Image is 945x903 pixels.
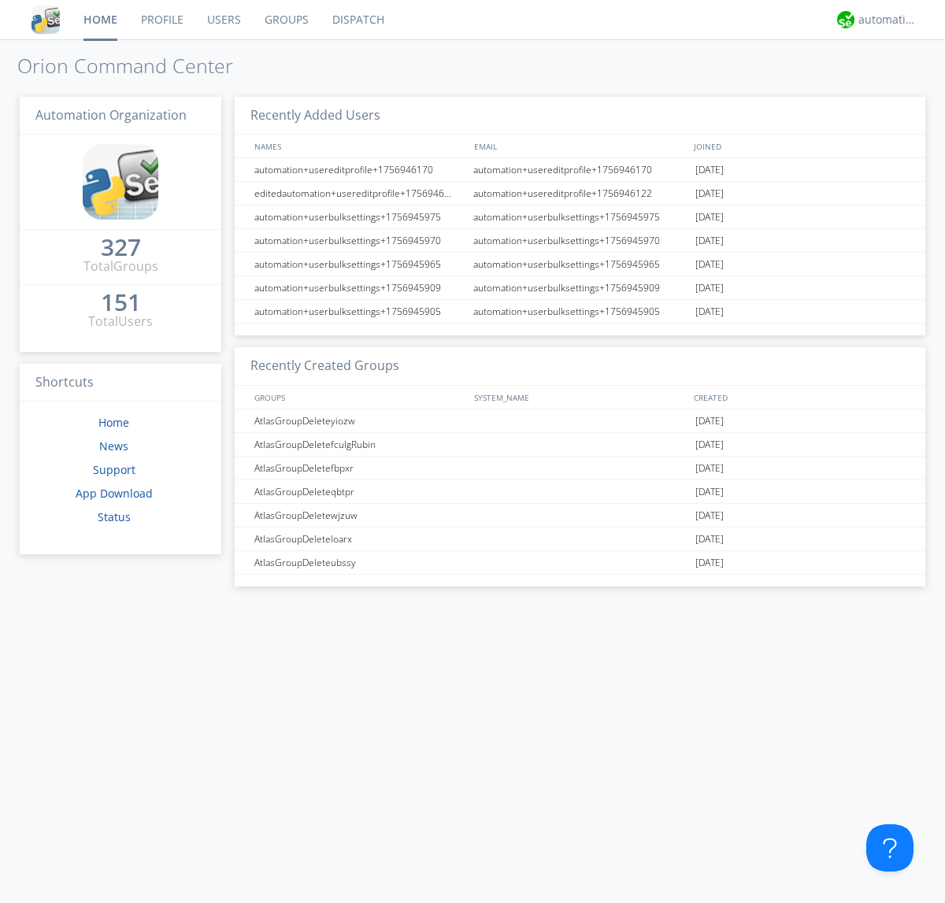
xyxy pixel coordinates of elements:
[250,253,469,276] div: automation+userbulksettings+1756945965
[866,824,913,872] iframe: Toggle Customer Support
[695,409,724,433] span: [DATE]
[20,364,221,402] h3: Shortcuts
[469,276,691,299] div: automation+userbulksettings+1756945909
[250,504,469,527] div: AtlasGroupDeletewjzuw
[235,504,925,527] a: AtlasGroupDeletewjzuw[DATE]
[469,158,691,181] div: automation+usereditprofile+1756946170
[695,182,724,205] span: [DATE]
[235,182,925,205] a: editedautomation+usereditprofile+1756946122automation+usereditprofile+1756946122[DATE]
[235,205,925,229] a: automation+userbulksettings+1756945975automation+userbulksettings+1756945975[DATE]
[695,229,724,253] span: [DATE]
[250,229,469,252] div: automation+userbulksettings+1756945970
[31,6,60,34] img: cddb5a64eb264b2086981ab96f4c1ba7
[101,239,141,255] div: 327
[250,457,469,479] div: AtlasGroupDeletefbpxr
[469,253,691,276] div: automation+userbulksettings+1756945965
[235,433,925,457] a: AtlasGroupDeletefculgRubin[DATE]
[235,300,925,324] a: automation+userbulksettings+1756945905automation+userbulksettings+1756945905[DATE]
[76,486,153,501] a: App Download
[235,253,925,276] a: automation+userbulksettings+1756945965automation+userbulksettings+1756945965[DATE]
[235,409,925,433] a: AtlasGroupDeleteyiozw[DATE]
[470,135,690,157] div: EMAIL
[235,347,925,386] h3: Recently Created Groups
[250,551,469,574] div: AtlasGroupDeleteubssy
[695,300,724,324] span: [DATE]
[235,551,925,575] a: AtlasGroupDeleteubssy[DATE]
[695,457,724,480] span: [DATE]
[469,300,691,323] div: automation+userbulksettings+1756945905
[695,276,724,300] span: [DATE]
[695,205,724,229] span: [DATE]
[101,239,141,257] a: 327
[469,229,691,252] div: automation+userbulksettings+1756945970
[695,433,724,457] span: [DATE]
[250,433,469,456] div: AtlasGroupDeletefculgRubin
[98,415,129,430] a: Home
[250,158,469,181] div: automation+usereditprofile+1756946170
[695,527,724,551] span: [DATE]
[858,12,917,28] div: automation+atlas
[695,253,724,276] span: [DATE]
[101,294,141,313] a: 151
[101,294,141,310] div: 151
[98,509,131,524] a: Status
[250,300,469,323] div: automation+userbulksettings+1756945905
[35,106,187,124] span: Automation Organization
[235,480,925,504] a: AtlasGroupDeleteqbtpr[DATE]
[250,205,469,228] div: automation+userbulksettings+1756945975
[235,158,925,182] a: automation+usereditprofile+1756946170automation+usereditprofile+1756946170[DATE]
[250,409,469,432] div: AtlasGroupDeleteyiozw
[695,480,724,504] span: [DATE]
[469,205,691,228] div: automation+userbulksettings+1756945975
[88,313,153,331] div: Total Users
[470,386,690,409] div: SYSTEM_NAME
[99,439,128,453] a: News
[250,527,469,550] div: AtlasGroupDeleteloarx
[469,182,691,205] div: automation+usereditprofile+1756946122
[250,386,466,409] div: GROUPS
[235,276,925,300] a: automation+userbulksettings+1756945909automation+userbulksettings+1756945909[DATE]
[235,229,925,253] a: automation+userbulksettings+1756945970automation+userbulksettings+1756945970[DATE]
[690,386,910,409] div: CREATED
[235,457,925,480] a: AtlasGroupDeletefbpxr[DATE]
[250,480,469,503] div: AtlasGroupDeleteqbtpr
[695,551,724,575] span: [DATE]
[695,504,724,527] span: [DATE]
[837,11,854,28] img: d2d01cd9b4174d08988066c6d424eccd
[250,276,469,299] div: automation+userbulksettings+1756945909
[690,135,910,157] div: JOINED
[235,527,925,551] a: AtlasGroupDeleteloarx[DATE]
[83,257,158,276] div: Total Groups
[250,182,469,205] div: editedautomation+usereditprofile+1756946122
[235,97,925,135] h3: Recently Added Users
[83,144,158,220] img: cddb5a64eb264b2086981ab96f4c1ba7
[250,135,466,157] div: NAMES
[695,158,724,182] span: [DATE]
[93,462,135,477] a: Support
